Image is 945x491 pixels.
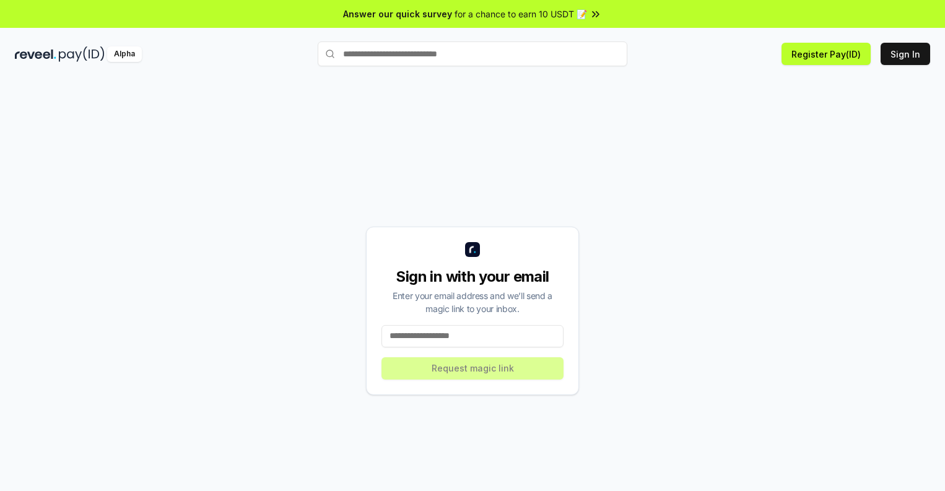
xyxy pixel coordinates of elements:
div: Alpha [107,46,142,62]
span: Answer our quick survey [343,7,452,20]
button: Sign In [881,43,930,65]
div: Sign in with your email [381,267,564,287]
img: logo_small [465,242,480,257]
span: for a chance to earn 10 USDT 📝 [455,7,587,20]
img: reveel_dark [15,46,56,62]
img: pay_id [59,46,105,62]
div: Enter your email address and we’ll send a magic link to your inbox. [381,289,564,315]
button: Register Pay(ID) [782,43,871,65]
